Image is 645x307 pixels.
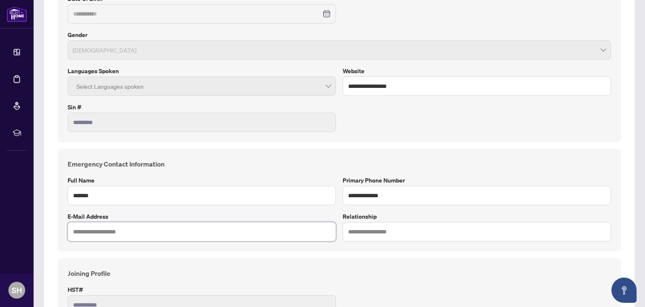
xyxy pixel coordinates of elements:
[68,268,611,278] h4: Joining Profile
[343,176,611,185] label: Primary Phone Number
[12,284,22,296] span: SH
[73,42,606,58] span: Male
[68,30,611,40] label: Gender
[68,66,336,76] label: Languages spoken
[343,212,611,221] label: Relationship
[68,103,336,112] label: Sin #
[7,6,27,22] img: logo
[343,66,611,76] label: Website
[68,159,611,169] h4: Emergency Contact Information
[68,285,336,294] label: HST#
[68,176,336,185] label: Full Name
[68,212,336,221] label: E-mail Address
[611,278,637,303] button: Open asap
